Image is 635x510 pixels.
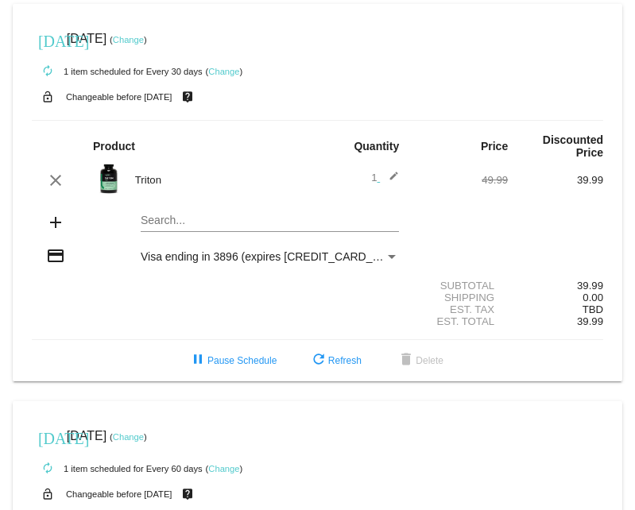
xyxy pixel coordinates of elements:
[577,315,603,327] span: 39.99
[481,140,508,153] strong: Price
[380,171,399,190] mat-icon: edit
[93,163,125,195] img: Image-1-Carousel-Triton-Transp.png
[66,92,172,102] small: Changeable before [DATE]
[66,489,172,499] small: Changeable before [DATE]
[178,484,197,504] mat-icon: live_help
[178,87,197,107] mat-icon: live_help
[38,62,57,81] mat-icon: autorenew
[93,140,135,153] strong: Product
[38,30,57,49] mat-icon: [DATE]
[412,315,508,327] div: Est. Total
[188,355,277,366] span: Pause Schedule
[371,172,399,184] span: 1
[354,140,399,153] strong: Quantity
[113,432,144,442] a: Change
[206,67,243,76] small: ( )
[141,250,407,263] span: Visa ending in 3896 (expires [CREDIT_CARD_DATA])
[38,459,57,478] mat-icon: autorenew
[32,67,203,76] small: 1 item scheduled for Every 30 days
[208,67,239,76] a: Change
[46,246,65,265] mat-icon: credit_card
[583,292,603,303] span: 0.00
[412,292,508,303] div: Shipping
[32,464,203,473] small: 1 item scheduled for Every 60 days
[208,464,239,473] a: Change
[543,133,603,159] strong: Discounted Price
[38,484,57,504] mat-icon: lock_open
[38,87,57,107] mat-icon: lock_open
[110,35,147,44] small: ( )
[188,351,207,370] mat-icon: pause
[296,346,374,375] button: Refresh
[141,214,399,227] input: Search...
[508,174,603,186] div: 39.99
[176,346,289,375] button: Pause Schedule
[46,171,65,190] mat-icon: clear
[397,355,443,366] span: Delete
[309,351,328,370] mat-icon: refresh
[38,427,57,446] mat-icon: [DATE]
[412,303,508,315] div: Est. Tax
[583,303,603,315] span: TBD
[309,355,362,366] span: Refresh
[113,35,144,44] a: Change
[384,346,456,375] button: Delete
[141,250,399,263] mat-select: Payment Method
[206,464,243,473] small: ( )
[412,280,508,292] div: Subtotal
[46,213,65,232] mat-icon: add
[110,432,147,442] small: ( )
[127,174,318,186] div: Triton
[412,174,508,186] div: 49.99
[508,280,603,292] div: 39.99
[397,351,416,370] mat-icon: delete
